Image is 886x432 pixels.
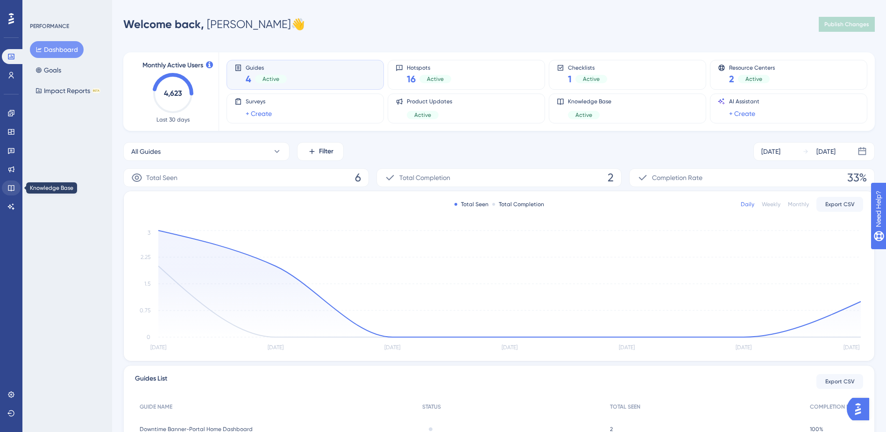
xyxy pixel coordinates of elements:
div: Total Completion [492,201,544,208]
tspan: 1.5 [144,281,150,287]
span: Export CSV [825,378,855,385]
span: TOTAL SEEN [610,403,640,410]
span: Last 30 days [156,116,190,123]
div: BETA [92,88,100,93]
span: 1 [568,72,572,86]
div: Total Seen [454,201,489,208]
span: 2 [608,170,614,185]
button: Publish Changes [819,17,875,32]
span: Active [575,111,592,119]
div: Daily [741,201,754,208]
tspan: [DATE] [502,344,517,351]
span: All Guides [131,146,161,157]
div: [DATE] [761,146,780,157]
span: Resource Centers [729,64,775,71]
span: Active [583,75,600,83]
span: Monthly Active Users [142,60,203,71]
span: Guides [246,64,287,71]
span: Publish Changes [824,21,869,28]
div: Weekly [762,201,780,208]
tspan: [DATE] [619,344,635,351]
span: Active [745,75,762,83]
span: Checklists [568,64,607,71]
div: Monthly [788,201,809,208]
tspan: [DATE] [843,344,859,351]
tspan: 0 [147,334,150,340]
div: PERFORMANCE [30,22,69,30]
span: Active [414,111,431,119]
tspan: 2.25 [141,254,150,260]
span: Product Updates [407,98,452,105]
span: 33% [847,170,867,185]
tspan: [DATE] [384,344,400,351]
span: Total Seen [146,172,177,183]
span: Hotspots [407,64,451,71]
span: Active [427,75,444,83]
span: COMPLETION RATE [810,403,858,410]
span: Need Help? [22,2,58,14]
span: 6 [355,170,361,185]
span: GUIDE NAME [140,403,172,410]
a: + Create [729,108,755,119]
span: STATUS [422,403,441,410]
button: All Guides [123,142,290,161]
span: Guides List [135,373,167,390]
span: Knowledge Base [568,98,611,105]
span: Total Completion [399,172,450,183]
span: AI Assistant [729,98,759,105]
tspan: [DATE] [150,344,166,351]
button: Filter [297,142,344,161]
text: 4,623 [164,89,182,98]
span: 2 [729,72,734,86]
tspan: [DATE] [268,344,284,351]
span: 16 [407,72,416,86]
div: [DATE] [816,146,836,157]
button: Dashboard [30,41,84,58]
div: [PERSON_NAME] 👋 [123,17,305,32]
button: Impact ReportsBETA [30,82,106,99]
tspan: 3 [148,230,150,236]
button: Export CSV [816,197,863,212]
span: Filter [319,146,333,157]
tspan: 0.75 [140,307,150,314]
span: Welcome back, [123,17,204,31]
span: Export CSV [825,201,855,208]
button: Goals [30,62,67,79]
span: Completion Rate [652,172,702,183]
span: 4 [246,72,251,86]
tspan: [DATE] [736,344,751,351]
button: Export CSV [816,374,863,389]
span: Surveys [246,98,272,105]
a: + Create [246,108,272,119]
span: Active [262,75,279,83]
iframe: UserGuiding AI Assistant Launcher [847,395,875,423]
